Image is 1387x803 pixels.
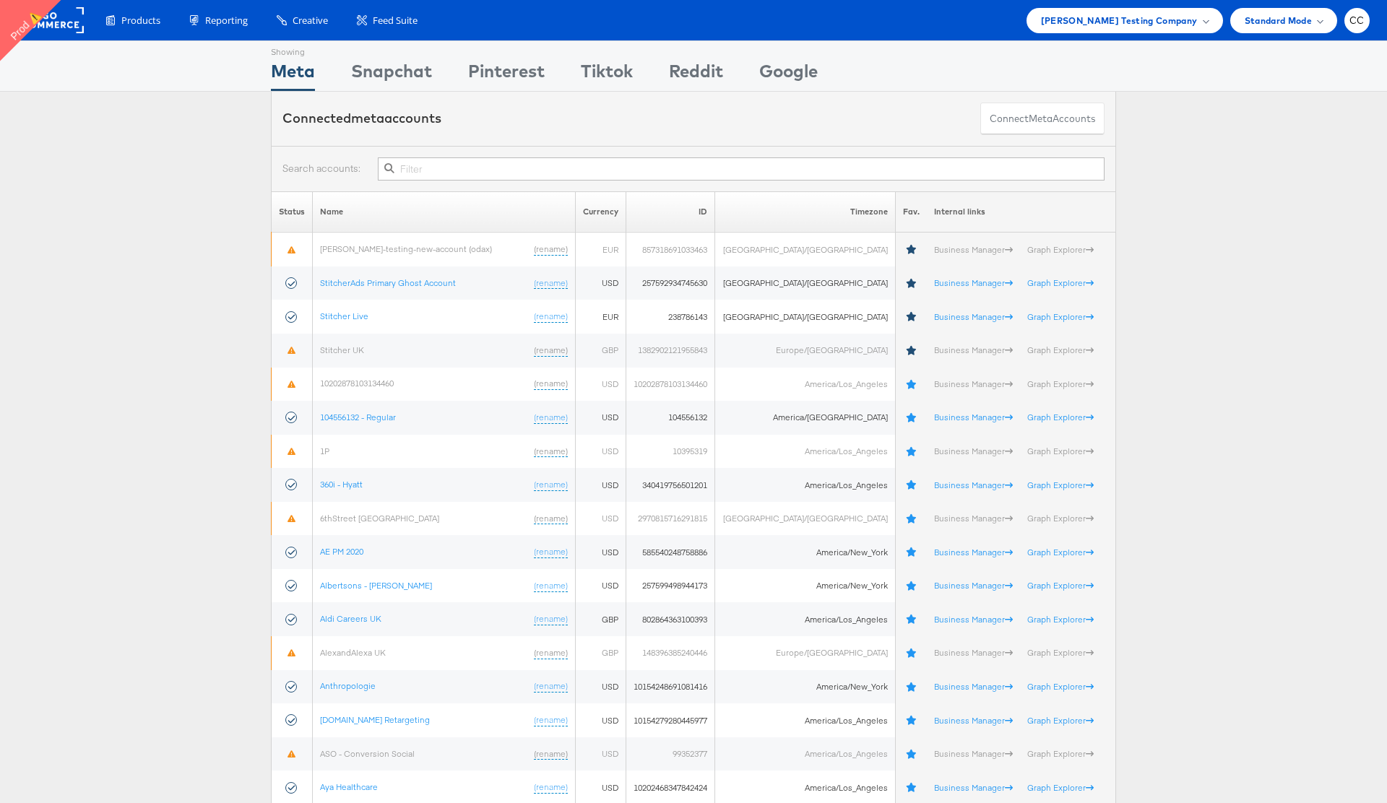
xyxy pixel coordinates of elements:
td: USD [576,703,626,737]
td: America/Los_Angeles [715,435,895,469]
a: Business Manager [934,647,1013,658]
a: 10202878103134460 [320,378,394,389]
a: (rename) [534,748,568,760]
a: 1P [320,446,329,456]
a: Graph Explorer [1027,277,1094,288]
td: America/Los_Angeles [715,368,895,401]
a: (rename) [534,243,568,256]
a: Graph Explorer [1027,715,1094,726]
a: Graph Explorer [1027,681,1094,692]
td: USD [576,368,626,401]
a: Anthropologie [320,680,376,691]
td: 10154279280445977 [626,703,715,737]
th: Status [272,191,313,233]
a: Stitcher UK [320,344,364,355]
span: Reporting [205,14,248,27]
td: USD [576,468,626,502]
th: ID [626,191,715,233]
a: (rename) [534,412,568,424]
span: Creative [293,14,328,27]
a: Graph Explorer [1027,244,1094,255]
a: (rename) [534,580,568,592]
a: Graph Explorer [1027,782,1094,793]
a: (rename) [534,781,568,794]
a: Business Manager [934,378,1013,389]
a: Business Manager [934,547,1013,557]
td: USD [576,535,626,569]
a: Graph Explorer [1027,479,1094,490]
td: America/Los_Angeles [715,737,895,771]
a: 360i - Hyatt [320,479,363,490]
a: ASO - Conversion Social [320,748,415,759]
div: Showing [271,41,315,58]
td: USD [576,435,626,469]
td: 10395319 [626,435,715,469]
a: Graph Explorer [1027,446,1094,456]
a: 104556132 - Regular [320,412,396,422]
td: USD [576,502,626,536]
div: Connected accounts [282,109,441,128]
a: Graph Explorer [1027,614,1094,625]
td: Europe/[GEOGRAPHIC_DATA] [715,334,895,368]
td: 2970815716291815 [626,502,715,536]
a: Aldi Careers UK [320,613,381,624]
a: (rename) [534,378,568,390]
td: 1382902121955843 [626,334,715,368]
a: (rename) [534,680,568,693]
td: USD [576,670,626,704]
a: Business Manager [934,513,1013,524]
td: Europe/[GEOGRAPHIC_DATA] [715,636,895,670]
button: ConnectmetaAccounts [980,103,1105,135]
span: Products [121,14,160,27]
a: StitcherAds Primary Ghost Account [320,277,456,288]
td: GBP [576,602,626,636]
td: America/Los_Angeles [715,703,895,737]
td: 104556132 [626,401,715,435]
a: (rename) [534,277,568,290]
div: Tiktok [581,58,633,91]
th: Timezone [715,191,895,233]
a: Business Manager [934,782,1013,793]
a: Business Manager [934,614,1013,625]
a: Business Manager [934,244,1013,255]
td: 99352377 [626,737,715,771]
a: (rename) [534,479,568,491]
span: Feed Suite [373,14,418,27]
a: Albertsons - [PERSON_NAME] [320,580,432,591]
a: Stitcher Live [320,311,368,321]
a: (rename) [534,513,568,525]
span: meta [351,110,384,126]
th: Name [313,191,576,233]
a: Graph Explorer [1027,311,1094,322]
a: (rename) [534,446,568,458]
div: Google [759,58,818,91]
td: America/New_York [715,535,895,569]
a: Graph Explorer [1027,580,1094,591]
a: 6thStreet [GEOGRAPHIC_DATA] [320,513,439,524]
a: Graph Explorer [1027,748,1094,759]
div: Snapchat [351,58,432,91]
a: (rename) [534,714,568,726]
a: Aya Healthcare [320,781,378,792]
a: (rename) [534,613,568,625]
a: Graph Explorer [1027,647,1094,658]
td: America/New_York [715,569,895,603]
td: America/New_York [715,670,895,704]
td: USD [576,401,626,435]
td: [GEOGRAPHIC_DATA]/[GEOGRAPHIC_DATA] [715,502,895,536]
a: AlexandAlexa UK [320,647,386,658]
a: (rename) [534,344,568,357]
td: 257599498944173 [626,569,715,603]
td: 257592934745630 [626,266,715,300]
input: Filter [378,157,1105,181]
div: Meta [271,58,315,91]
td: USD [576,266,626,300]
td: America/Los_Angeles [715,468,895,502]
td: 10154248691081416 [626,670,715,704]
a: Business Manager [934,748,1013,759]
td: 10202878103134460 [626,368,715,401]
a: [DOMAIN_NAME] Retargeting [320,714,430,725]
a: Business Manager [934,344,1013,355]
td: USD [576,737,626,771]
td: 340419756501201 [626,468,715,502]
